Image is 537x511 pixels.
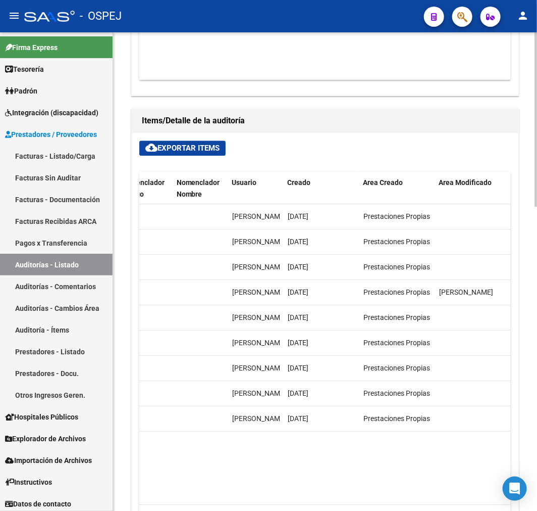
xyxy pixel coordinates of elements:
span: [DATE] [288,263,308,271]
span: [PERSON_NAME] [439,288,493,296]
span: Integración (discapacidad) [5,107,98,118]
span: Prestaciones Propias [363,364,430,372]
datatable-header-cell: Creado [284,172,359,216]
span: Creado [288,178,311,187]
span: [DATE] [288,414,308,423]
span: Nomenclador Código [121,178,165,198]
span: [DATE] [288,288,308,296]
span: Prestaciones Propias [363,288,430,296]
span: [PERSON_NAME] [232,414,286,423]
button: Exportar Items [139,141,226,156]
span: [PERSON_NAME] [232,313,286,321]
span: Usuario [232,178,257,187]
span: [PERSON_NAME] [232,238,286,246]
span: Area Creado [363,178,403,187]
span: Importación de Archivos [5,455,92,466]
datatable-header-cell: Usuario [228,172,284,216]
span: Prestaciones Propias [363,238,430,246]
span: Area Modificado [439,178,492,187]
span: Prestaciones Propias [363,389,430,397]
span: - OSPEJ [80,5,122,27]
span: [PERSON_NAME] [232,339,286,347]
span: [DATE] [288,339,308,347]
span: Exportar Items [145,144,220,153]
span: Prestadores / Proveedores [5,129,97,140]
span: Padrón [5,85,37,97]
span: Instructivos [5,477,52,488]
mat-icon: person [517,10,529,22]
datatable-header-cell: Nomenclador Código [117,172,173,216]
span: [DATE] [288,364,308,372]
span: Explorador de Archivos [5,433,86,444]
span: Datos de contacto [5,498,71,509]
datatable-header-cell: Nomenclador Nombre [173,172,228,216]
span: [PERSON_NAME] [232,263,286,271]
span: Nomenclador Nombre [177,178,220,198]
mat-icon: menu [8,10,20,22]
span: Prestaciones Propias [363,313,430,321]
span: [PERSON_NAME] [232,212,286,220]
datatable-header-cell: Area Creado [359,172,435,216]
span: Hospitales Públicos [5,411,78,423]
datatable-header-cell: Area Modificado [435,172,511,216]
span: [PERSON_NAME] [232,389,286,397]
span: Prestaciones Propias [363,414,430,423]
h1: Items/Detalle de la auditoría [142,113,508,129]
span: [DATE] [288,313,308,321]
span: [DATE] [288,389,308,397]
span: [DATE] [288,212,308,220]
span: Firma Express [5,42,58,53]
span: [PERSON_NAME] [232,364,286,372]
span: Prestaciones Propias [363,212,430,220]
span: Prestaciones Propias [363,263,430,271]
div: Open Intercom Messenger [503,477,527,501]
span: Tesorería [5,64,44,75]
span: [DATE] [288,238,308,246]
span: [PERSON_NAME] [232,288,286,296]
mat-icon: cloud_download [145,142,157,154]
span: Prestaciones Propias [363,339,430,347]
